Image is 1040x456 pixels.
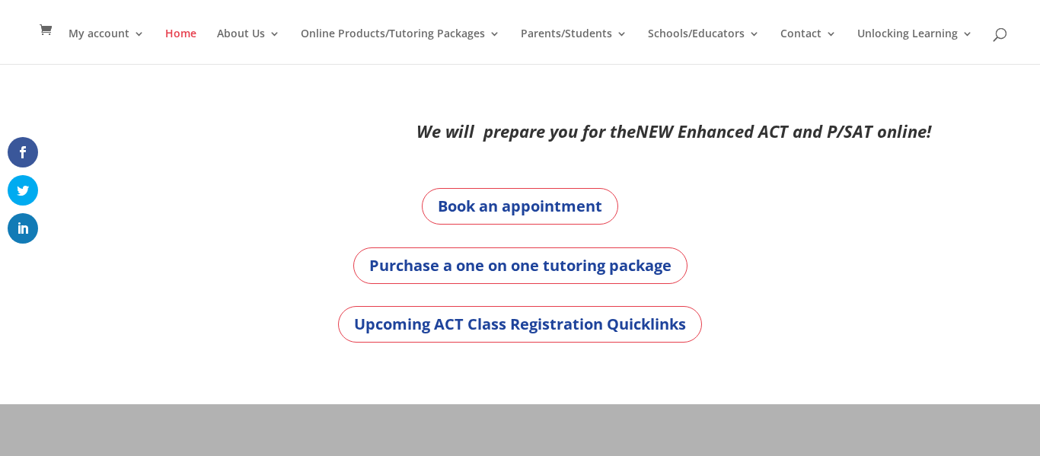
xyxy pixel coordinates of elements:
[648,28,760,64] a: Schools/Educators
[780,28,837,64] a: Contact
[217,28,280,64] a: About Us
[338,306,702,343] a: Upcoming ACT Class Registration Quicklinks
[416,120,636,142] em: We will prepare you for the
[857,28,973,64] a: Unlocking Learning
[353,247,687,284] a: Purchase a one on one tutoring package
[422,188,618,225] a: Book an appointment
[69,28,145,64] a: My account
[521,28,627,64] a: Parents/Students
[165,28,196,64] a: Home
[636,120,931,142] em: NEW Enhanced ACT and P/SAT online!
[301,28,500,64] a: Online Products/Tutoring Packages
